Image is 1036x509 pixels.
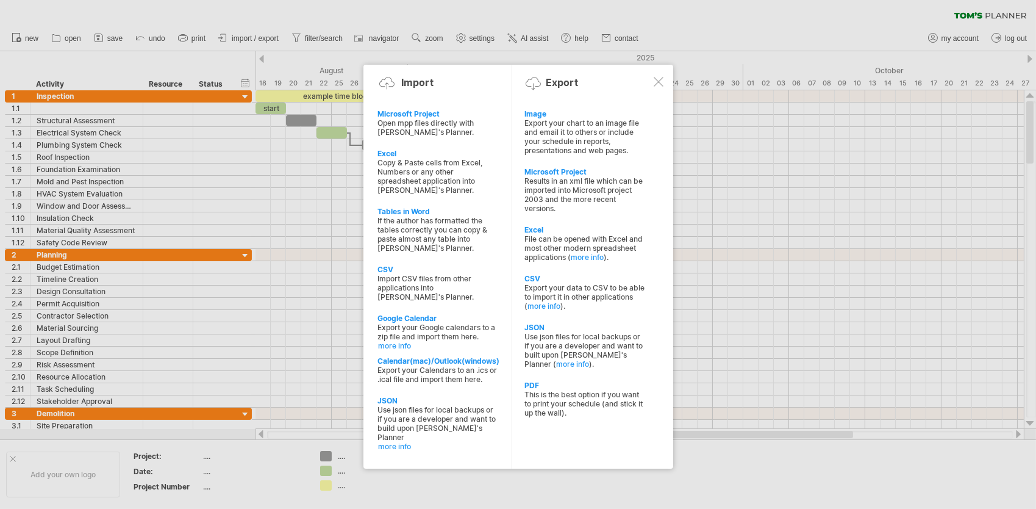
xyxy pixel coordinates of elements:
[524,225,645,234] div: Excel
[524,167,645,176] div: Microsoft Project
[524,118,645,155] div: Export your chart to an image file and email it to others or include your schedule in reports, pr...
[524,381,645,390] div: PDF
[571,253,604,262] a: more info
[524,176,645,213] div: Results in an xml file which can be imported into Microsoft project 2003 and the more recent vers...
[378,158,499,195] div: Copy & Paste cells from Excel, Numbers or any other spreadsheet application into [PERSON_NAME]'s ...
[402,76,434,88] div: Import
[378,216,499,253] div: If the author has formatted the tables correctly you can copy & paste almost any table into [PERS...
[527,301,560,311] a: more info
[524,109,645,118] div: Image
[379,442,499,451] a: more info
[378,149,499,158] div: Excel
[524,323,645,332] div: JSON
[379,341,499,350] a: more info
[524,283,645,311] div: Export your data to CSV to be able to import it in other applications ( ).
[524,234,645,262] div: File can be opened with Excel and most other modern spreadsheet applications ( ).
[556,359,589,369] a: more info
[524,332,645,369] div: Use json files for local backups or if you are a developer and want to built upon [PERSON_NAME]'s...
[524,390,645,417] div: This is the best option if you want to print your schedule (and stick it up the wall).
[378,207,499,216] div: Tables in Word
[524,274,645,283] div: CSV
[546,76,579,88] div: Export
